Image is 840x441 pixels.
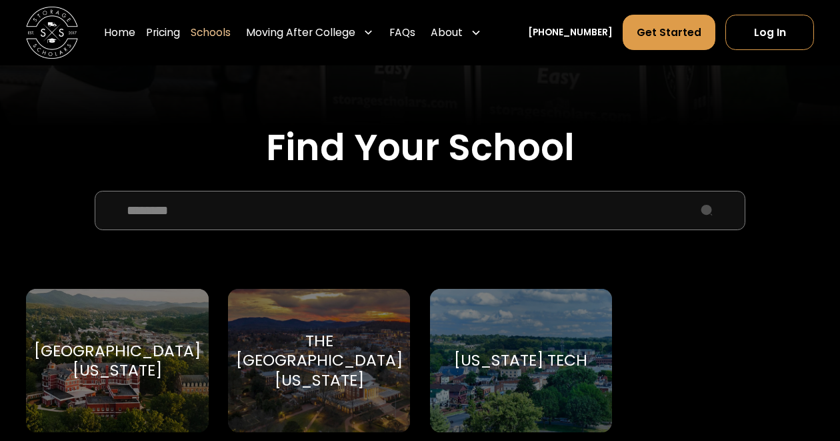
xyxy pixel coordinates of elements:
[430,289,613,432] a: Go to selected school
[454,350,587,370] div: [US_STATE] Tech
[241,14,379,51] div: Moving After College
[26,126,814,170] h2: Find Your School
[34,341,201,380] div: [GEOGRAPHIC_DATA][US_STATE]
[389,14,415,51] a: FAQs
[191,14,231,51] a: Schools
[246,25,355,40] div: Moving After College
[528,26,613,40] a: [PHONE_NUMBER]
[104,14,135,51] a: Home
[146,14,180,51] a: Pricing
[236,331,403,390] div: The [GEOGRAPHIC_DATA][US_STATE]
[623,15,715,50] a: Get Started
[228,289,411,432] a: Go to selected school
[425,14,486,51] div: About
[26,289,208,432] a: Go to selected school
[725,15,814,50] a: Log In
[26,7,78,59] img: Storage Scholars main logo
[431,25,463,40] div: About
